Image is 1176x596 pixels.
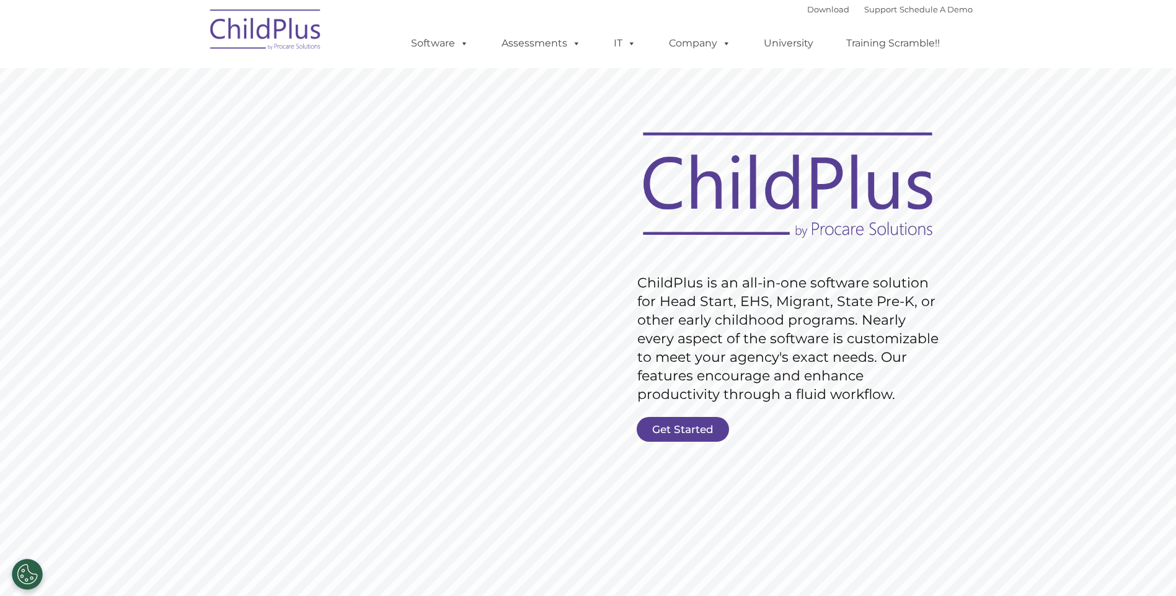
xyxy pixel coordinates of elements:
[834,31,952,56] a: Training Scramble!!
[807,4,849,14] a: Download
[601,31,648,56] a: IT
[973,462,1176,596] iframe: Chat Widget
[637,274,945,404] rs-layer: ChildPlus is an all-in-one software solution for Head Start, EHS, Migrant, State Pre-K, or other ...
[489,31,593,56] a: Assessments
[900,4,973,14] a: Schedule A Demo
[864,4,897,14] a: Support
[751,31,826,56] a: University
[637,417,729,442] a: Get Started
[807,4,973,14] font: |
[12,559,43,590] button: Cookies Settings
[657,31,743,56] a: Company
[204,1,328,63] img: ChildPlus by Procare Solutions
[399,31,481,56] a: Software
